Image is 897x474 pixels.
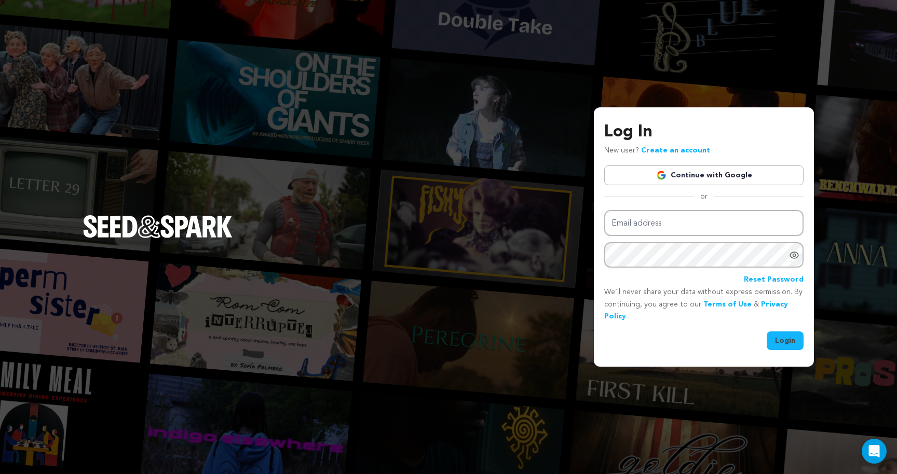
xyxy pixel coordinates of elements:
a: Create an account [641,147,710,154]
p: We’ll never share your data without express permission. By continuing, you agree to our & . [604,286,804,323]
img: Seed&Spark Logo [83,215,233,238]
a: Terms of Use [703,301,752,308]
a: Show password as plain text. Warning: this will display your password on the screen. [789,250,799,260]
img: Google logo [656,170,667,180]
div: Open Intercom Messenger [862,439,887,464]
button: Login [767,331,804,350]
span: or [694,191,714,202]
a: Reset Password [744,274,804,286]
input: Email address [604,210,804,236]
p: New user? [604,145,710,157]
a: Seed&Spark Homepage [83,215,233,259]
h3: Log In [604,120,804,145]
a: Continue with Google [604,165,804,185]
